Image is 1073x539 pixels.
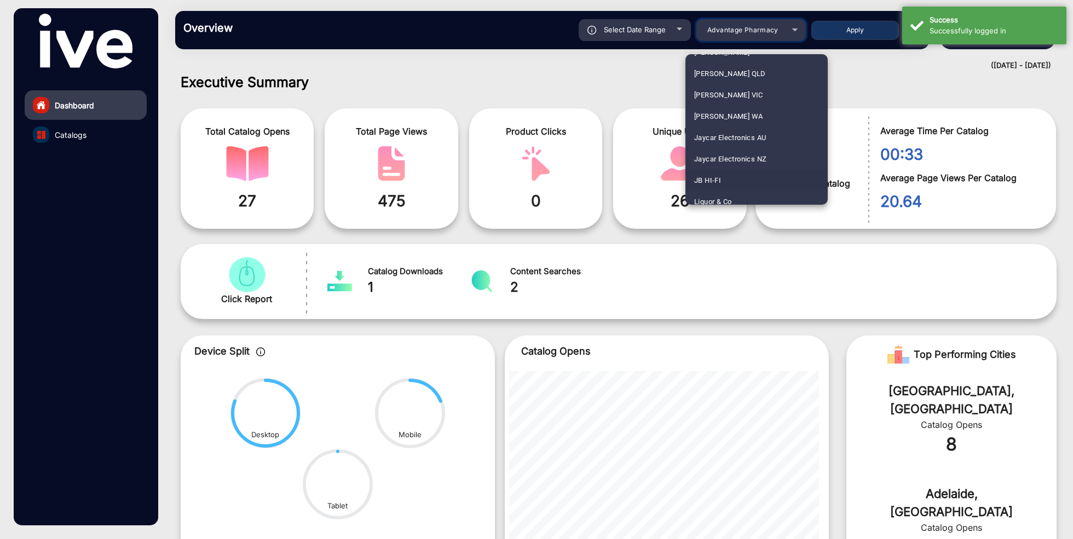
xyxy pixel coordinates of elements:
[694,106,763,127] span: [PERSON_NAME] WA
[930,15,1058,26] div: Success
[694,63,766,84] span: [PERSON_NAME] QLD
[694,148,767,170] span: Jaycar Electronics NZ
[694,170,721,191] span: JB HI-FI
[694,84,763,106] span: [PERSON_NAME] VIC
[694,127,766,148] span: Jaycar Electronics AU
[694,191,731,212] span: Liquor & Co
[930,26,1058,37] div: Successfully logged in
